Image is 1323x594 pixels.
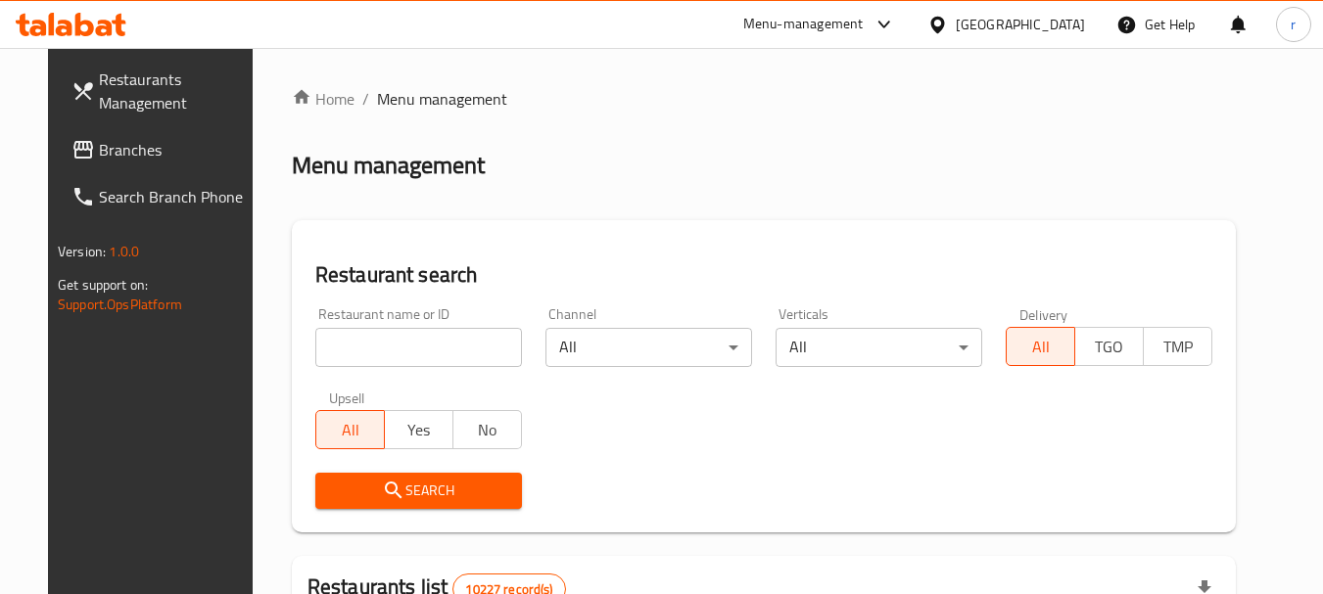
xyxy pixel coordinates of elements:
[1019,307,1068,321] label: Delivery
[452,410,522,449] button: No
[1152,333,1205,361] span: TMP
[315,410,385,449] button: All
[109,239,139,264] span: 1.0.0
[1083,333,1136,361] span: TGO
[99,185,254,208] span: Search Branch Phone
[1291,14,1296,35] span: r
[56,56,269,126] a: Restaurants Management
[461,416,514,444] span: No
[1074,327,1144,366] button: TGO
[1015,333,1067,361] span: All
[292,87,354,111] a: Home
[58,292,182,317] a: Support.OpsPlatform
[99,68,254,114] span: Restaurants Management
[776,328,982,367] div: All
[331,479,506,503] span: Search
[58,272,148,297] span: Get support on:
[56,173,269,220] a: Search Branch Phone
[393,416,446,444] span: Yes
[384,410,453,449] button: Yes
[362,87,369,111] li: /
[56,126,269,173] a: Branches
[329,390,365,404] label: Upsell
[58,239,106,264] span: Version:
[377,87,507,111] span: Menu management
[292,150,485,181] h2: Menu management
[956,14,1085,35] div: [GEOGRAPHIC_DATA]
[1006,327,1075,366] button: All
[1143,327,1212,366] button: TMP
[324,416,377,444] span: All
[292,87,1236,111] nav: breadcrumb
[545,328,752,367] div: All
[743,13,864,36] div: Menu-management
[315,260,1212,290] h2: Restaurant search
[99,138,254,161] span: Branches
[315,328,522,367] input: Search for restaurant name or ID..
[315,473,522,509] button: Search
